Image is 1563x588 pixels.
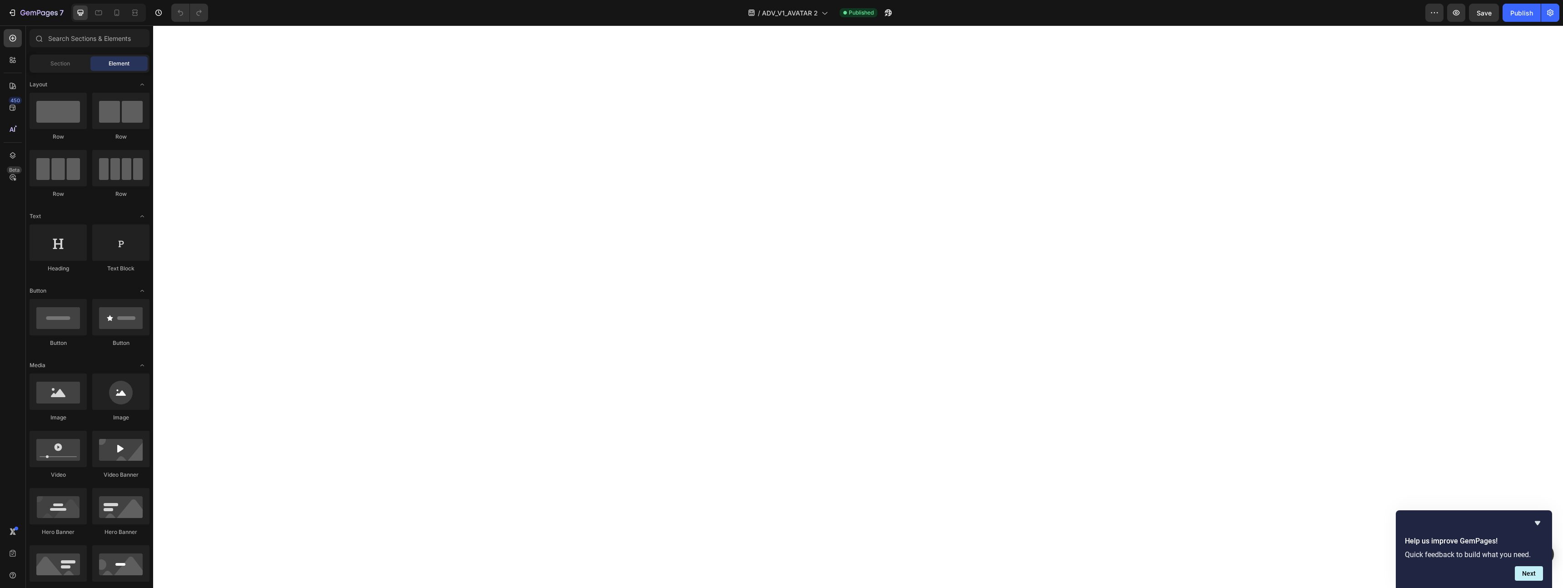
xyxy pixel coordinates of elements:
[1405,518,1543,581] div: Help us improve GemPages!
[153,25,1563,588] iframe: Design area
[1405,536,1543,547] h2: Help us improve GemPages!
[92,264,149,273] div: Text Block
[1503,4,1541,22] button: Publish
[1532,518,1543,528] button: Hide survey
[30,264,87,273] div: Heading
[30,528,87,536] div: Hero Banner
[1515,566,1543,581] button: Next question
[50,60,70,68] span: Section
[30,414,87,422] div: Image
[30,339,87,347] div: Button
[92,528,149,536] div: Hero Banner
[30,80,47,89] span: Layout
[135,209,149,224] span: Toggle open
[7,166,22,174] div: Beta
[135,284,149,298] span: Toggle open
[762,8,818,18] span: ADV_V1_AVATAR 2
[1477,9,1492,17] span: Save
[758,8,760,18] span: /
[30,287,46,295] span: Button
[171,4,208,22] div: Undo/Redo
[30,133,87,141] div: Row
[1510,8,1533,18] div: Publish
[92,471,149,479] div: Video Banner
[1405,550,1543,559] p: Quick feedback to build what you need.
[30,190,87,198] div: Row
[60,7,64,18] p: 7
[92,133,149,141] div: Row
[92,339,149,347] div: Button
[135,358,149,373] span: Toggle open
[30,212,41,220] span: Text
[1469,4,1499,22] button: Save
[30,29,149,47] input: Search Sections & Elements
[30,361,45,369] span: Media
[4,4,68,22] button: 7
[30,471,87,479] div: Video
[9,97,22,104] div: 450
[109,60,129,68] span: Element
[92,414,149,422] div: Image
[849,9,874,17] span: Published
[92,190,149,198] div: Row
[135,77,149,92] span: Toggle open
